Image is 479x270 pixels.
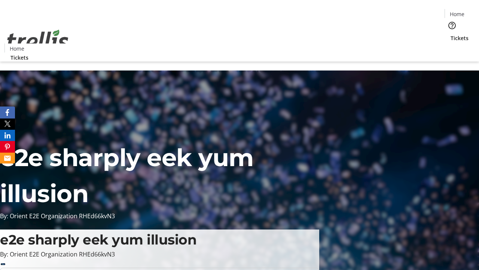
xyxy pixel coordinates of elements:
a: Tickets [445,34,475,42]
span: Tickets [451,34,469,42]
span: Home [10,45,24,52]
button: Cart [445,42,460,57]
span: Home [450,10,464,18]
a: Home [445,10,469,18]
a: Home [5,45,29,52]
button: Help [445,18,460,33]
a: Tickets [4,54,34,61]
span: Tickets [10,54,28,61]
img: Orient E2E Organization RHEd66kvN3's Logo [4,21,71,59]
